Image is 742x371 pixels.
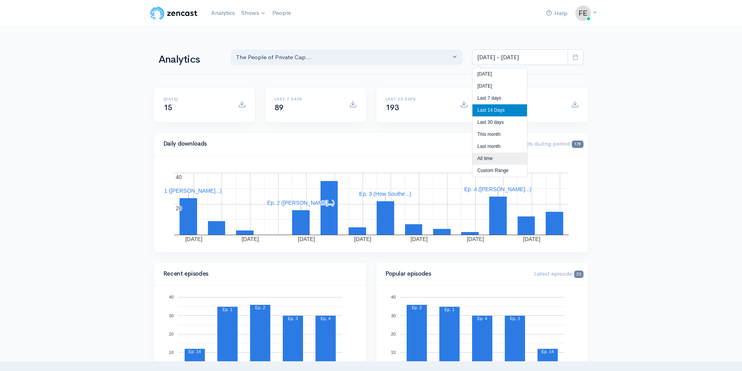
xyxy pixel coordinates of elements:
text: 10 [169,350,173,355]
text: Ep. 4 ([PERSON_NAME]...) [464,186,531,192]
text: [DATE] [523,236,540,242]
span: 193 [386,103,399,113]
img: ... [575,5,591,21]
text: Ep. 14 [541,349,554,354]
li: Last 14 Days [472,104,527,116]
text: 20 [169,332,173,336]
li: All time [472,153,527,165]
text: Ep. 14 [189,349,201,354]
text: 30 [391,313,395,318]
text: [DATE] [298,236,315,242]
text: Ep. 1 [444,307,455,312]
button: The People of Private Cap... [231,49,463,65]
text: 10 [391,350,395,355]
a: Analytics [208,5,238,21]
span: Downloads during period: [502,140,583,147]
h4: Popular episodes [386,271,525,277]
li: [DATE] [472,80,527,92]
text: Ep. 2 [255,305,265,310]
li: Last month [472,141,527,153]
text: 40 [169,295,173,299]
li: [DATE] [472,68,527,80]
span: 15 [164,103,173,113]
h6: Last 30 days [386,97,451,101]
text: Ep. 2 ([PERSON_NAME]...) [267,200,334,206]
text: Ep. 4 [477,316,487,321]
text: Ep. 4 [321,316,331,321]
text: [DATE] [241,236,259,242]
li: Last 7 days [472,92,527,104]
text: [DATE] [410,236,427,242]
span: 30 [574,271,583,278]
text: Ep. 3 [510,316,520,321]
text: Ep. 3 [288,316,298,321]
h1: Analytics [159,54,222,65]
text: 20 [391,332,395,336]
h4: Recent episodes [164,271,352,277]
span: 89 [275,103,284,113]
li: Custom Range [472,165,527,177]
text: 20 [176,205,182,211]
a: People [269,5,294,21]
text: 40 [176,174,182,180]
a: Shows [238,5,269,22]
text: Ep. 1 ([PERSON_NAME]...) [154,188,222,194]
span: Latest episode: [534,270,583,277]
text: Ep. 1 [222,307,233,312]
input: analytics date range selector [472,49,568,65]
text: [DATE] [467,236,484,242]
text: Ep. 2 [412,305,422,310]
li: This month [472,128,527,141]
div: The People of Private Cap... [236,53,451,62]
text: [DATE] [185,236,202,242]
h6: All time [497,97,562,101]
h6: [DATE] [164,97,229,101]
li: Last 30 days [472,116,527,128]
svg: A chart. [164,165,579,243]
text: 40 [391,295,395,299]
a: Help [543,5,571,22]
text: 30 [169,313,173,318]
h6: Last 7 days [275,97,340,101]
text: Ep. 3 (How Southe...) [359,191,411,197]
text: [DATE] [354,236,371,242]
span: 179 [572,141,583,148]
img: ZenCast Logo [149,5,199,21]
h4: Daily downloads [164,141,493,147]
